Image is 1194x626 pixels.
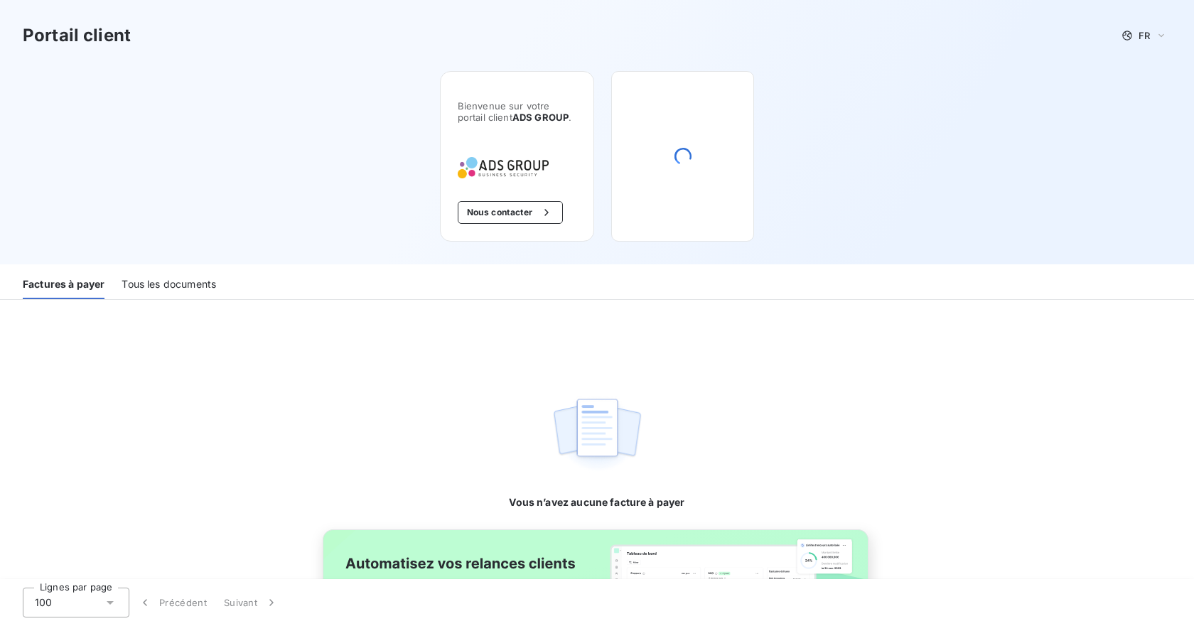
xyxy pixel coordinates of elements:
button: Précédent [129,588,215,617]
h3: Portail client [23,23,131,48]
span: FR [1139,30,1150,41]
span: Bienvenue sur votre portail client . [458,100,576,123]
span: Vous n’avez aucune facture à payer [509,495,684,509]
img: empty state [552,391,642,479]
div: Tous les documents [122,269,216,299]
span: ADS GROUP [512,112,569,123]
div: Factures à payer [23,269,104,299]
img: Company logo [458,157,549,178]
button: Suivant [215,588,287,617]
span: 100 [35,595,52,610]
button: Nous contacter [458,201,563,224]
